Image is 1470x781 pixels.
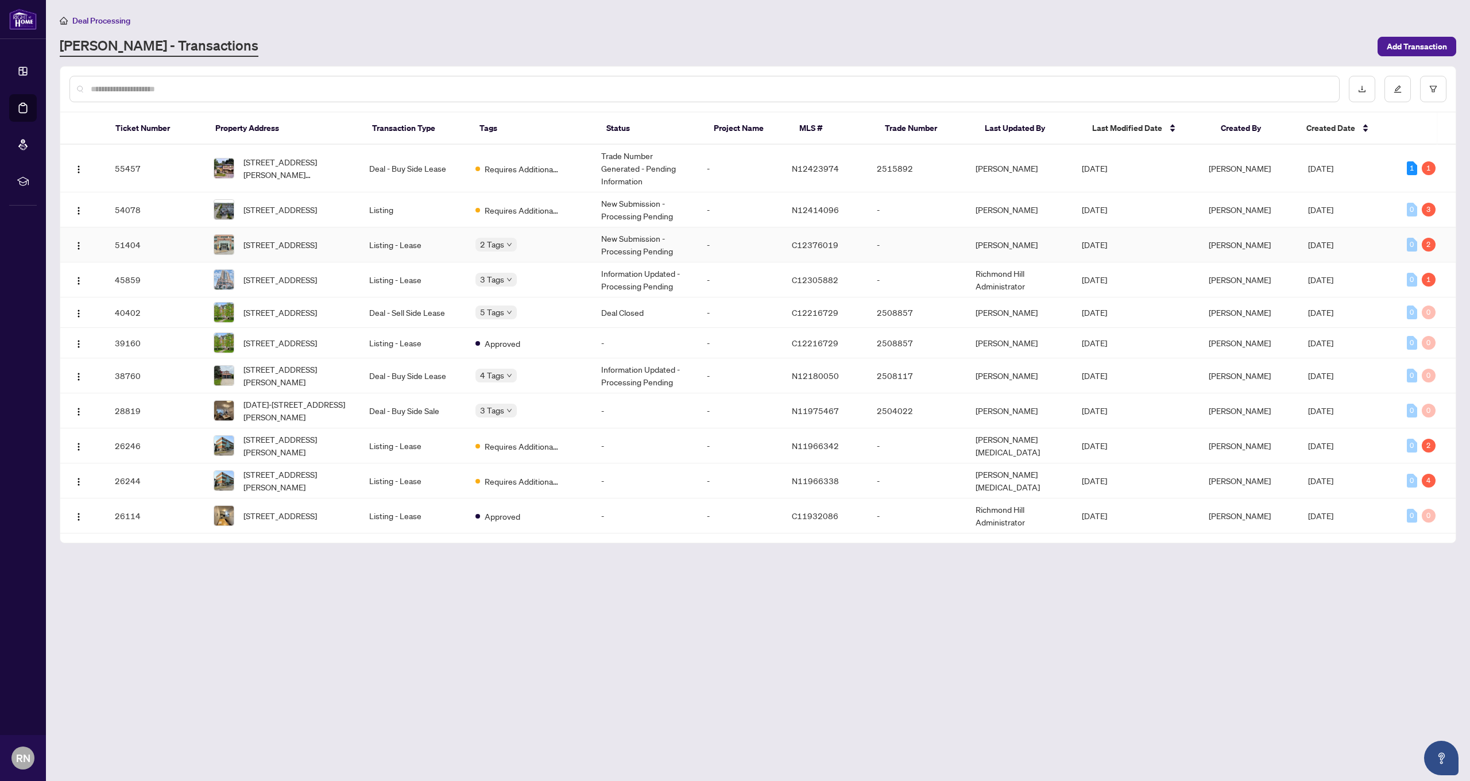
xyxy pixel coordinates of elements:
span: [DATE] [1082,511,1107,521]
span: [DATE] [1308,370,1333,381]
span: down [506,242,512,248]
span: [STREET_ADDRESS] [243,238,317,251]
span: C12305882 [792,274,838,285]
td: 2515892 [868,145,966,192]
span: [DATE] [1082,274,1107,285]
span: down [506,310,512,315]
img: thumbnail-img [214,303,234,322]
img: Logo [74,512,83,521]
span: [DATE] [1308,274,1333,285]
td: - [698,262,783,297]
span: home [60,17,68,25]
td: - [698,358,783,393]
th: Status [597,113,705,145]
td: Listing - Lease [360,463,466,498]
img: Logo [74,165,83,174]
span: [DATE] [1082,475,1107,486]
button: Add Transaction [1378,37,1456,56]
td: - [868,192,966,227]
span: C11932086 [792,511,838,521]
span: [DATE] [1082,204,1107,215]
td: 2508117 [868,358,966,393]
td: Listing - Lease [360,498,466,533]
td: Listing - Lease [360,262,466,297]
span: edit [1394,85,1402,93]
img: thumbnail-img [214,158,234,178]
img: thumbnail-img [214,436,234,455]
span: [STREET_ADDRESS] [243,509,317,522]
span: filter [1429,85,1437,93]
span: RN [16,750,30,766]
td: 26114 [106,498,204,533]
img: thumbnail-img [214,235,234,254]
th: Last Updated By [976,113,1083,145]
img: Logo [74,372,83,381]
div: 0 [1407,474,1417,488]
th: Project Name [705,113,790,145]
div: 0 [1407,369,1417,382]
td: 39160 [106,328,204,358]
span: [DATE] [1308,440,1333,451]
span: [STREET_ADDRESS] [243,273,317,286]
span: [PERSON_NAME] [1209,204,1271,215]
span: [DATE] [1308,338,1333,348]
span: Created Date [1306,122,1355,134]
span: [PERSON_NAME] [1209,163,1271,173]
button: Open asap [1424,741,1459,775]
span: [DATE] [1082,405,1107,416]
img: Logo [74,241,83,250]
td: - [698,428,783,463]
td: - [592,328,698,358]
td: - [868,498,966,533]
th: Last Modified Date [1083,113,1212,145]
button: Logo [69,401,88,420]
span: 4 Tags [480,369,504,382]
span: C12376019 [792,239,838,250]
td: [PERSON_NAME] [966,393,1073,428]
td: Deal - Buy Side Lease [360,358,466,393]
span: Requires Additional Docs [485,163,559,175]
span: Requires Additional Docs [485,475,559,488]
td: New Submission - Processing Pending [592,192,698,227]
span: [STREET_ADDRESS][PERSON_NAME] [243,468,351,493]
div: 1 [1407,161,1417,175]
span: [PERSON_NAME] [1209,405,1271,416]
td: [PERSON_NAME] [966,192,1073,227]
span: [DATE] [1308,511,1333,521]
td: 2504022 [868,393,966,428]
td: - [698,393,783,428]
th: Ticket Number [106,113,206,145]
img: Logo [74,309,83,318]
th: Transaction Type [363,113,470,145]
span: [PERSON_NAME] [1209,511,1271,521]
td: 2508857 [868,297,966,328]
span: 2 Tags [480,238,504,251]
td: - [868,463,966,498]
span: 3 Tags [480,404,504,417]
td: 51404 [106,227,204,262]
span: down [506,408,512,413]
span: Add Transaction [1387,37,1447,56]
button: Logo [69,436,88,455]
td: [PERSON_NAME][MEDICAL_DATA] [966,463,1073,498]
div: 0 [1407,273,1417,287]
span: down [506,277,512,283]
td: - [592,393,698,428]
span: [PERSON_NAME] [1209,239,1271,250]
span: N12414096 [792,204,839,215]
td: 40402 [106,297,204,328]
img: Logo [74,407,83,416]
span: [STREET_ADDRESS][PERSON_NAME][PERSON_NAME] [243,156,351,181]
button: Logo [69,303,88,322]
td: - [592,498,698,533]
button: Logo [69,159,88,177]
span: [STREET_ADDRESS] [243,203,317,216]
td: 26246 [106,428,204,463]
span: [PERSON_NAME] [1209,307,1271,318]
span: C12216729 [792,338,838,348]
span: [DATE] [1082,163,1107,173]
td: Information Updated - Processing Pending [592,262,698,297]
div: 0 [1407,509,1417,523]
span: [DATE] [1082,440,1107,451]
div: 0 [1407,336,1417,350]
